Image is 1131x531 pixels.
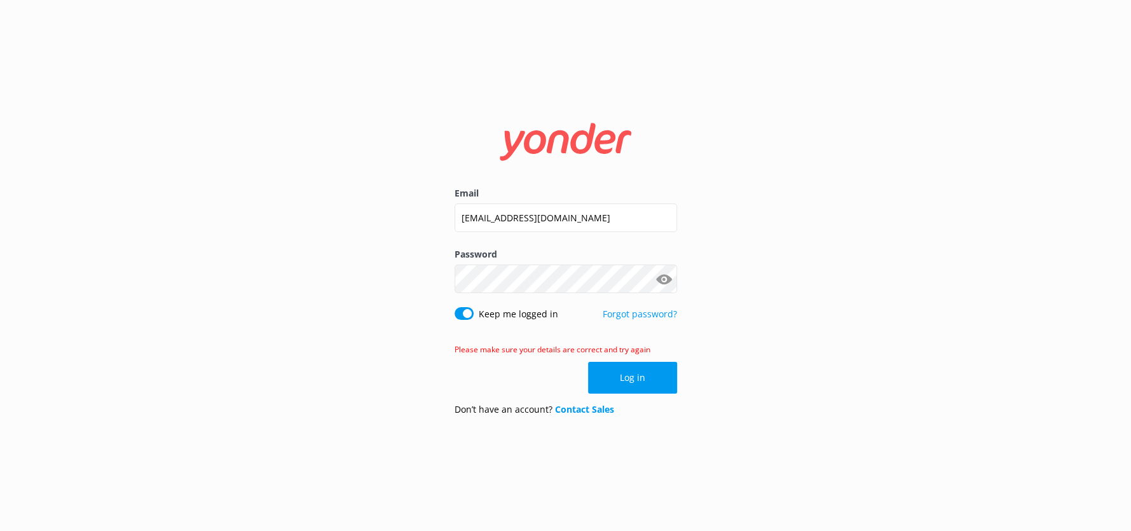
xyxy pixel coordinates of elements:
label: Email [455,186,677,200]
input: user@emailaddress.com [455,203,677,232]
span: Please make sure your details are correct and try again [455,344,650,355]
button: Log in [588,362,677,394]
label: Keep me logged in [479,307,558,321]
a: Contact Sales [555,403,614,415]
button: Show password [652,266,677,292]
p: Don’t have an account? [455,403,614,417]
a: Forgot password? [603,308,677,320]
label: Password [455,247,677,261]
